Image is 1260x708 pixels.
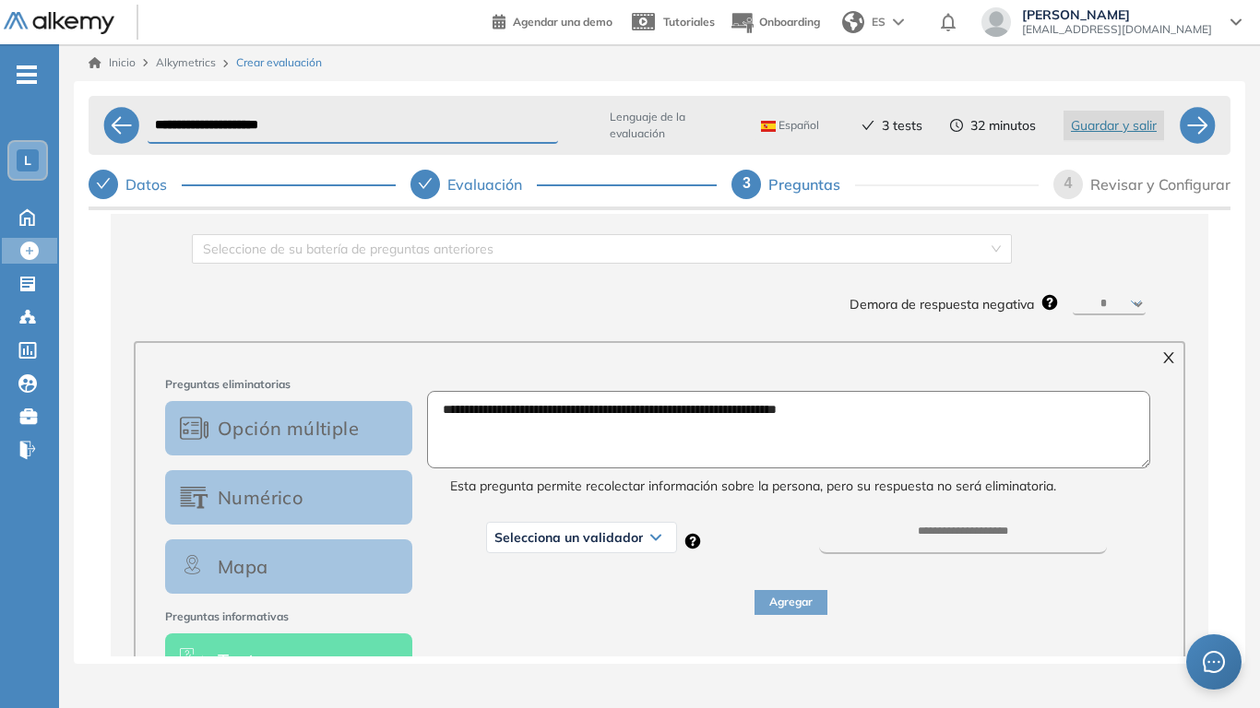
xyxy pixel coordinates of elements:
[165,376,412,394] span: Preguntas eliminatorias
[165,633,412,688] button: Texto
[1090,170,1230,199] div: Revisar y Configurar
[1064,175,1073,191] span: 4
[125,170,182,199] div: Datos
[418,176,433,191] span: check
[1053,170,1230,199] div: 4Revisar y Configurar
[165,608,412,626] span: Preguntas informativas
[1071,115,1157,136] span: Guardar y salir
[165,470,412,525] div: Preguntas eliminatorias
[755,590,827,615] button: Agregar
[24,153,31,168] span: L
[970,116,1036,136] span: 32 minutos
[862,119,874,132] span: check
[743,175,751,191] span: 3
[842,11,864,33] img: world
[165,539,412,594] button: Mapa
[768,170,855,199] div: Preguntas
[450,476,1143,496] div: Esta pregunta permite recolectar información sobre la persona, pero su respuesta no será eliminat...
[410,170,718,199] div: Evaluación
[1154,350,1183,365] span: close
[447,170,537,199] div: Evaluación
[165,539,412,594] div: Preguntas eliminatorias
[89,54,136,71] a: Inicio
[1154,343,1183,372] button: close
[165,470,412,525] button: Numérico
[850,294,1034,314] span: Demora de respuesta negativa
[165,401,412,455] button: Opción múltiple
[156,55,216,69] span: Alkymetrics
[89,170,396,199] div: Datos
[4,12,114,35] img: Logo
[513,15,612,29] span: Agendar una demo
[663,15,715,29] span: Tutoriales
[893,18,904,26] img: arrow
[761,121,776,132] img: ESP
[1022,22,1212,37] span: [EMAIL_ADDRESS][DOMAIN_NAME]
[872,14,886,30] span: ES
[730,3,820,42] button: Onboarding
[882,116,922,136] span: 3 tests
[950,119,963,132] span: clock-circle
[165,401,412,455] div: Preguntas eliminatorias
[493,9,612,31] a: Agendar una demo
[165,633,412,688] div: Preguntas informativas
[17,73,37,77] i: -
[1022,7,1212,22] span: [PERSON_NAME]
[236,54,322,71] span: Crear evaluación
[761,118,819,133] span: Español
[1203,651,1225,673] span: message
[759,15,820,29] span: Onboarding
[494,530,643,545] span: Selecciona un validador
[731,170,1039,199] div: 3Preguntas
[96,176,111,191] span: check
[610,109,735,142] span: Lenguaje de la evaluación
[1064,111,1164,140] button: Guardar y salir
